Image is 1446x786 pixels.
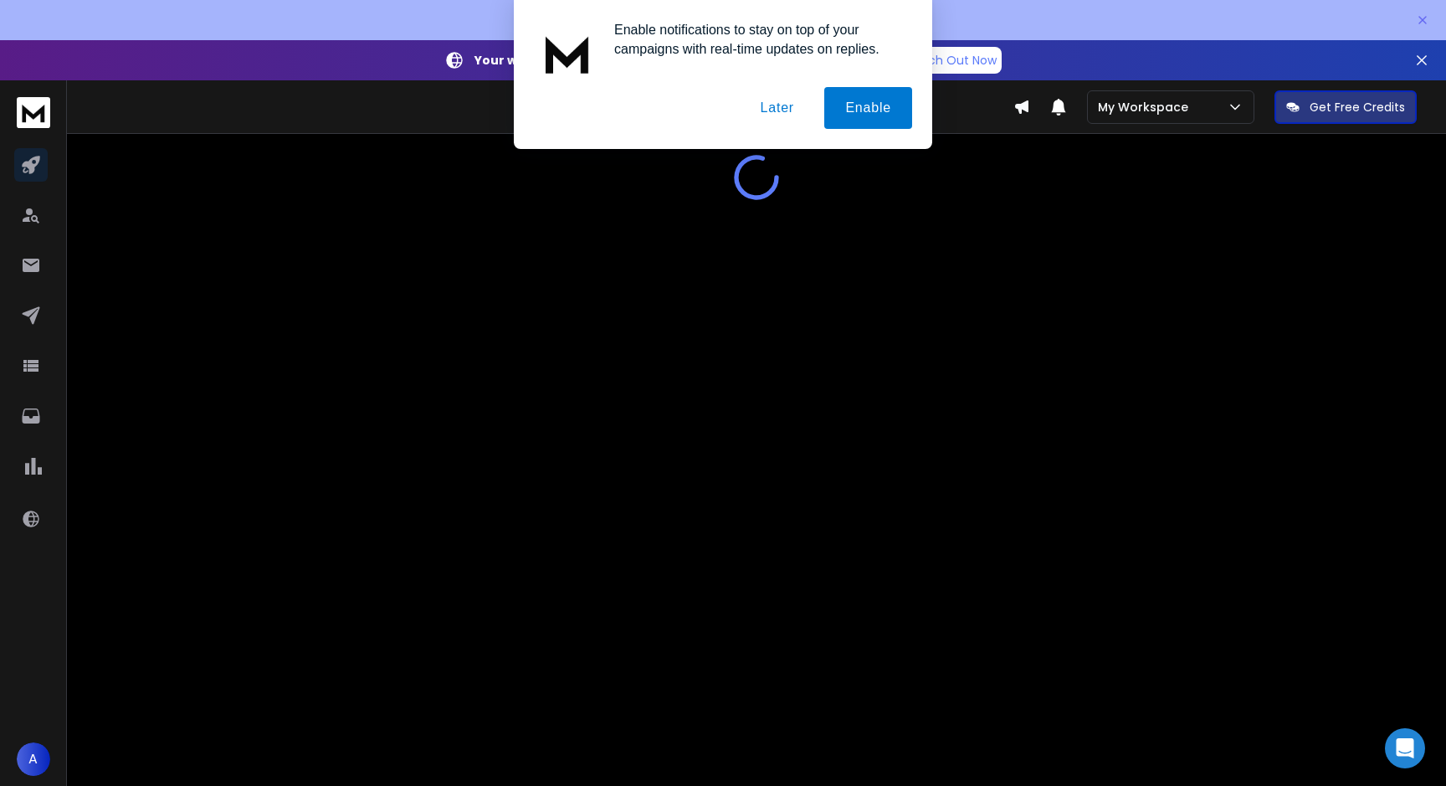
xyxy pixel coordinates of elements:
div: Open Intercom Messenger [1385,728,1425,768]
button: Later [739,87,814,129]
button: A [17,742,50,776]
div: Enable notifications to stay on top of your campaigns with real-time updates on replies. [601,20,912,59]
img: notification icon [534,20,601,87]
button: Enable [824,87,912,129]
